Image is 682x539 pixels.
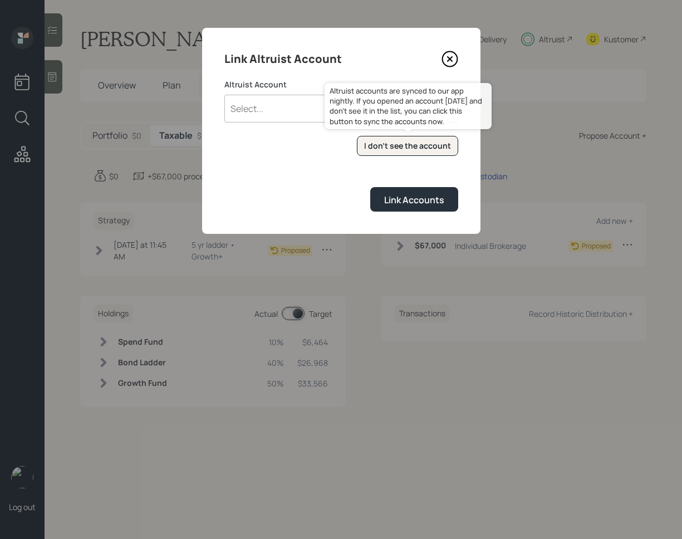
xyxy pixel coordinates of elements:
[370,187,458,211] button: Link Accounts
[384,194,444,206] div: Link Accounts
[364,140,451,151] div: I don't see the account
[357,136,458,156] button: I don't see the account
[224,79,458,90] label: Altruist Account
[224,50,342,68] h4: Link Altruist Account
[230,102,263,115] div: Select...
